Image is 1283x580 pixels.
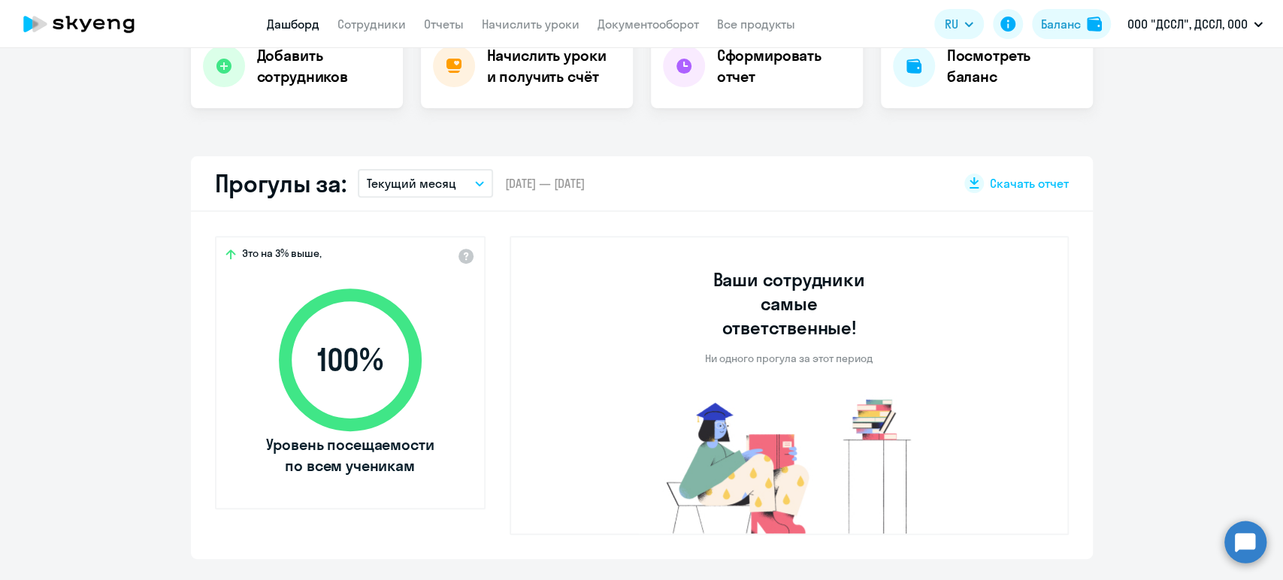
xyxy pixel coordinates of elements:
[337,17,406,32] a: Сотрудники
[1041,15,1081,33] div: Баланс
[267,17,319,32] a: Дашборд
[505,175,585,192] span: [DATE] — [DATE]
[692,267,885,340] h3: Ваши сотрудники самые ответственные!
[1087,17,1102,32] img: balance
[215,168,346,198] h2: Прогулы за:
[705,352,873,365] p: Ни одного прогула за этот период
[1127,15,1248,33] p: ООО "ДССЛ", ДССЛ, ООО
[717,45,851,87] h4: Сформировать отчет
[424,17,464,32] a: Отчеты
[1120,6,1270,42] button: ООО "ДССЛ", ДССЛ, ООО
[990,175,1069,192] span: Скачать отчет
[638,395,940,533] img: no-truants
[934,9,984,39] button: RU
[257,45,391,87] h4: Добавить сотрудников
[598,17,699,32] a: Документооборот
[264,342,437,378] span: 100 %
[242,246,322,264] span: Это на 3% выше,
[367,174,456,192] p: Текущий месяц
[482,17,579,32] a: Начислить уроки
[717,17,795,32] a: Все продукты
[358,169,493,198] button: Текущий месяц
[264,434,437,476] span: Уровень посещаемости по всем ученикам
[1032,9,1111,39] button: Балансbalance
[487,45,618,87] h4: Начислить уроки и получить счёт
[947,45,1081,87] h4: Посмотреть баланс
[945,15,958,33] span: RU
